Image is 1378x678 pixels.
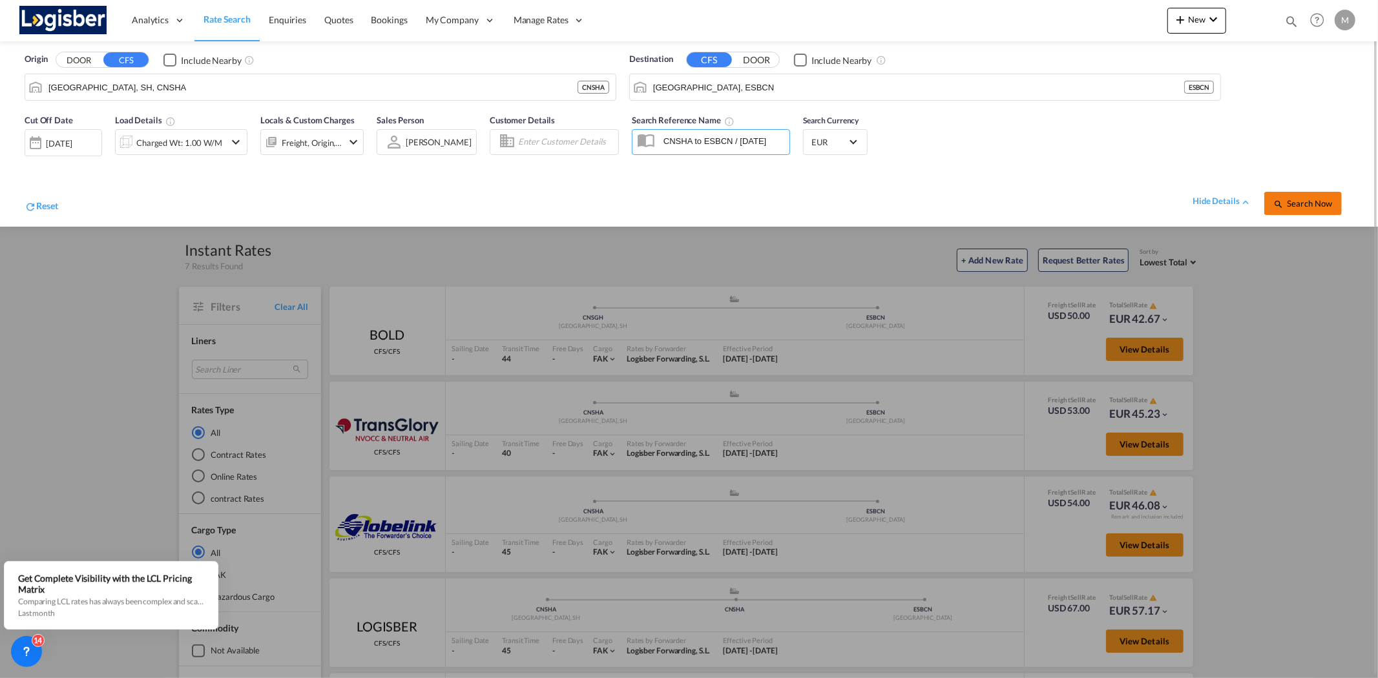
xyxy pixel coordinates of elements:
[165,116,176,127] md-icon: Chargeable Weight
[48,77,578,97] input: Search by Port
[1264,192,1342,215] button: icon-magnifySearch Now
[1335,10,1355,30] div: M
[377,115,424,125] span: Sales Person
[204,14,251,25] span: Rate Search
[56,53,101,68] button: DOOR
[46,138,72,149] div: [DATE]
[1173,12,1188,27] md-icon: icon-plus 400-fg
[811,54,872,67] div: Include Nearby
[490,115,555,125] span: Customer Details
[1173,14,1221,25] span: New
[25,115,73,125] span: Cut Off Date
[657,131,789,150] input: Search Reference Name
[181,54,242,67] div: Include Nearby
[1184,81,1214,94] div: ESBCN
[1193,195,1251,208] div: hide detailsicon-chevron-up
[1273,199,1284,209] md-icon: icon-magnify
[1240,196,1251,208] md-icon: icon-chevron-up
[426,14,479,26] span: My Company
[1273,198,1332,209] span: icon-magnifySearch Now
[1306,9,1335,32] div: Help
[115,115,176,125] span: Load Details
[25,201,36,212] md-icon: icon-refresh
[876,55,886,65] md-icon: Unchecked: Ignores neighbouring ports when fetching rates.Checked : Includes neighbouring ports w...
[132,14,169,26] span: Analytics
[629,53,673,66] span: Destination
[810,132,861,151] md-select: Select Currency: € EUREuro
[1167,8,1226,34] button: icon-plus 400-fgNewicon-chevron-down
[1206,12,1221,27] md-icon: icon-chevron-down
[632,115,735,125] span: Search Reference Name
[260,115,355,125] span: Locals & Custom Charges
[404,132,473,151] md-select: Sales Person: Maria Pilan
[244,55,255,65] md-icon: Unchecked: Ignores neighbouring ports when fetching rates.Checked : Includes neighbouring ports w...
[811,136,848,148] span: EUR
[260,129,364,155] div: Freight Origin Destinationicon-chevron-down
[794,53,872,67] md-checkbox: Checkbox No Ink
[346,134,361,150] md-icon: icon-chevron-down
[653,77,1184,97] input: Search by Port
[25,74,616,100] md-input-container: Shanghai, SH, CNSHA
[1306,9,1328,31] span: Help
[228,134,244,150] md-icon: icon-chevron-down
[406,137,472,147] div: [PERSON_NAME]
[578,81,609,94] div: CNSHA
[1284,14,1299,28] md-icon: icon-magnify
[282,134,342,152] div: Freight Origin Destination
[371,14,408,25] span: Bookings
[25,53,48,66] span: Origin
[25,200,58,215] div: icon-refreshReset
[19,6,107,35] img: d7a75e507efd11eebffa5922d020a472.png
[115,129,247,155] div: Charged Wt: 1.00 W/Micon-chevron-down
[269,14,306,25] span: Enquiries
[25,129,102,156] div: [DATE]
[136,134,222,152] div: Charged Wt: 1.00 W/M
[163,53,242,67] md-checkbox: Checkbox No Ink
[103,52,149,67] button: CFS
[724,116,735,127] md-icon: Your search will be saved by the below given name
[36,200,58,211] span: Reset
[324,14,353,25] span: Quotes
[803,116,859,125] span: Search Currency
[687,52,732,67] button: CFS
[734,53,779,68] button: DOOR
[25,154,34,172] md-datepicker: Select
[1284,14,1299,34] div: icon-magnify
[630,74,1220,100] md-input-container: Barcelona, ESBCN
[514,14,569,26] span: Manage Rates
[518,132,614,152] input: Enter Customer Details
